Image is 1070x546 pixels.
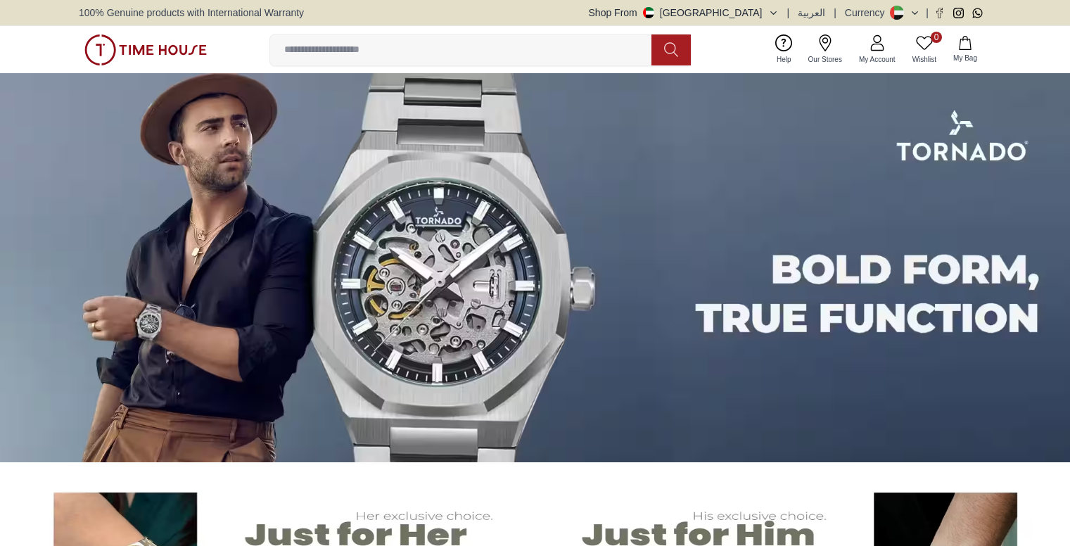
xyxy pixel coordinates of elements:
[834,6,836,20] span: |
[589,6,779,20] button: Shop From[GEOGRAPHIC_DATA]
[853,54,901,65] span: My Account
[953,8,964,18] a: Instagram
[972,8,983,18] a: Whatsapp
[803,54,848,65] span: Our Stores
[948,53,983,63] span: My Bag
[926,6,929,20] span: |
[904,32,945,68] a: 0Wishlist
[787,6,790,20] span: |
[643,7,654,18] img: United Arab Emirates
[84,34,207,65] img: ...
[800,32,851,68] a: Our Stores
[798,6,825,20] button: العربية
[945,33,986,66] button: My Bag
[771,54,797,65] span: Help
[79,6,304,20] span: 100% Genuine products with International Warranty
[768,32,800,68] a: Help
[934,8,945,18] a: Facebook
[931,32,942,43] span: 0
[907,54,942,65] span: Wishlist
[845,6,891,20] div: Currency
